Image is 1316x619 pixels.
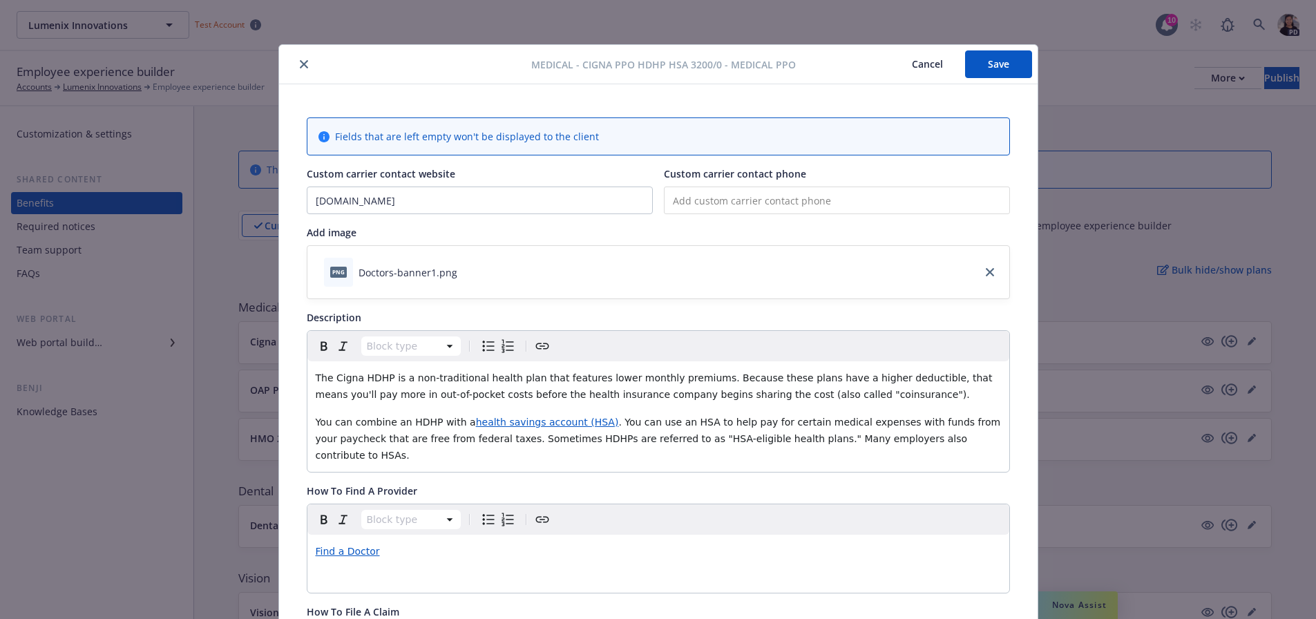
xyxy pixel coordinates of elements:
[330,267,347,277] span: png
[307,361,1009,472] div: editable markdown
[498,510,517,529] button: Numbered list
[479,510,498,529] button: Bulleted list
[479,336,498,356] button: Bulleted list
[316,417,476,428] span: You can combine an HDHP with a
[314,336,334,356] button: Bold
[334,336,353,356] button: Italic
[296,56,312,73] button: close
[463,265,474,280] button: download file
[307,605,399,618] span: How To File A Claim
[533,336,552,356] button: Create link
[334,510,353,529] button: Italic
[965,50,1032,78] button: Save
[664,167,806,180] span: Custom carrier contact phone
[498,336,517,356] button: Numbered list
[307,226,356,239] span: Add image
[479,510,517,529] div: toggle group
[361,510,461,529] button: Block type
[307,484,417,497] span: How To Find A Provider
[533,510,552,529] button: Create link
[307,535,1009,568] div: editable markdown
[316,417,1004,461] span: . You can use an HSA to help pay for certain medical expenses with funds from your paycheck that ...
[307,187,652,213] input: Add custom carrier contact website
[316,546,380,557] a: Find a Doctor
[531,57,796,72] span: Medical - Cigna PPO HDHP HSA 3200/0 - Medical PPO
[316,372,995,400] span: The Cigna HDHP is a non-traditional health plan that features lower monthly premiums. Because the...
[335,129,599,144] span: Fields that are left empty won't be displayed to the client
[890,50,965,78] button: Cancel
[314,510,334,529] button: Bold
[664,187,1010,214] input: Add custom carrier contact phone
[479,336,517,356] div: toggle group
[476,417,619,428] a: health savings account (HSA)
[307,311,361,324] span: Description
[361,336,461,356] button: Block type
[359,265,457,280] div: Doctors-banner1.png
[982,264,998,280] a: close
[307,167,455,180] span: Custom carrier contact website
